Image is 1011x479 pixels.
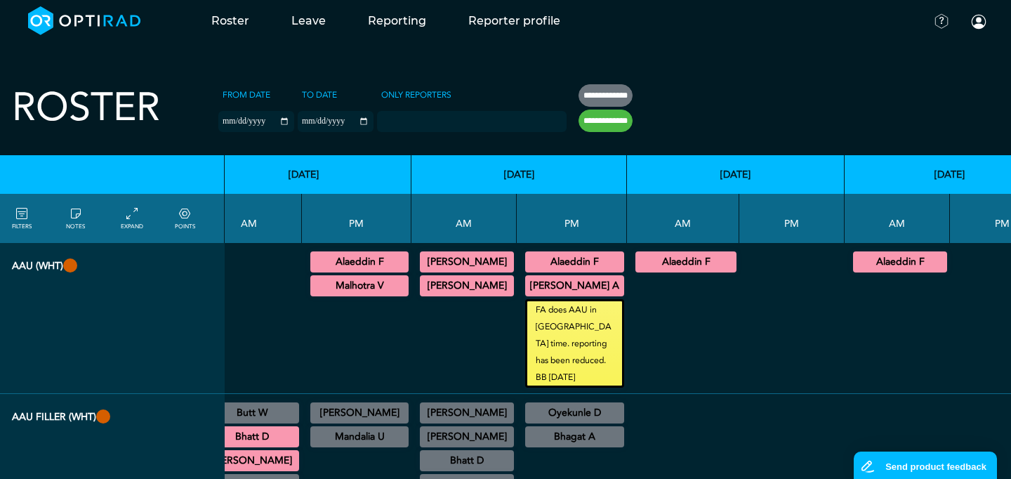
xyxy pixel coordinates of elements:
[310,426,409,447] div: CT Trauma & Urgent/MRI Trauma & Urgent 13:30 - 18:30
[377,84,456,105] label: Only Reporters
[525,275,624,296] div: CT Trauma & Urgent/MRI Trauma & Urgent 13:30 - 18:30
[845,194,950,243] th: AM
[635,251,736,273] div: CT Trauma & Urgent/MRI Trauma & Urgent/General US 08:30 - 15:30
[422,428,512,445] summary: [PERSON_NAME]
[525,426,624,447] div: CT Trauma & Urgent/MRI Trauma & Urgent 13:30 - 18:30
[312,277,407,294] summary: Malhotra V
[12,206,32,231] a: FILTERS
[420,450,514,471] div: US Diagnostic MSK/US Interventional MSK 09:00 - 12:30
[411,194,517,243] th: AM
[312,428,407,445] summary: Mandalia U
[28,6,141,35] img: brand-opti-rad-logos-blue-and-white-d2f68631ba2948856bd03f2d395fb146ddc8fb01b4b6e9315ea85fa773367...
[422,254,512,270] summary: [PERSON_NAME]
[422,405,512,421] summary: [PERSON_NAME]
[420,426,514,447] div: CT Trauma & Urgent/MRI Trauma & Urgent 08:30 - 13:30
[312,405,407,421] summary: [PERSON_NAME]
[310,402,409,424] div: General CT/General MRI/General XR 13:00 - 14:00
[517,194,627,243] th: PM
[527,428,622,445] summary: Bhagat A
[527,254,622,270] summary: Alaeddin F
[422,277,512,294] summary: [PERSON_NAME]
[855,254,945,270] summary: Alaeddin F
[66,206,85,231] a: show/hide notes
[207,405,297,421] summary: Butt W
[121,206,143,231] a: collapse/expand entries
[420,251,514,273] div: CT Trauma & Urgent/MRI Trauma & Urgent 08:30 - 13:30
[420,402,514,424] div: No specified Site 08:00 - 09:00
[298,84,341,105] label: To date
[853,251,947,273] div: CT Trauma & Urgent/MRI Trauma & Urgent/General US 08:30 - 15:30
[525,251,624,273] div: CT Trauma & Urgent/MRI Trauma & Urgent 13:30 - 18:30
[411,155,627,194] th: [DATE]
[312,254,407,270] summary: Alaeddin F
[218,84,275,105] label: From date
[525,402,624,424] div: General CT/General XR 13:00 - 14:30
[527,277,622,294] summary: [PERSON_NAME] A
[205,426,299,447] div: CT Trauma & Urgent/MRI Trauma & Urgent 08:30 - 13:30
[527,405,622,421] summary: Oyekunle D
[378,113,449,126] input: null
[302,194,411,243] th: PM
[627,155,845,194] th: [DATE]
[205,450,299,471] div: CT Trauma & Urgent/MRI Trauma & Urgent 08:30 - 12:30
[205,402,299,424] div: General CT/General MRI/General XR 08:00 - 13:00
[175,206,195,231] a: collapse/expand expected points
[207,452,297,469] summary: [PERSON_NAME]
[739,194,845,243] th: PM
[420,275,514,296] div: CT Trauma & Urgent/MRI Trauma & Urgent 08:30 - 13:30
[527,301,622,386] small: FA does AAU in [GEOGRAPHIC_DATA] time. reporting has been reduced. BB [DATE]
[207,428,297,445] summary: Bhatt D
[422,452,512,469] summary: Bhatt D
[310,251,409,273] div: CT Trauma & Urgent/MRI Trauma & Urgent 13:30 - 18:30
[197,155,411,194] th: [DATE]
[310,275,409,296] div: CT Trauma & Urgent/MRI Trauma & Urgent 13:30 - 18:30
[627,194,739,243] th: AM
[12,84,160,131] h2: Roster
[637,254,734,270] summary: Alaeddin F
[197,194,302,243] th: AM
